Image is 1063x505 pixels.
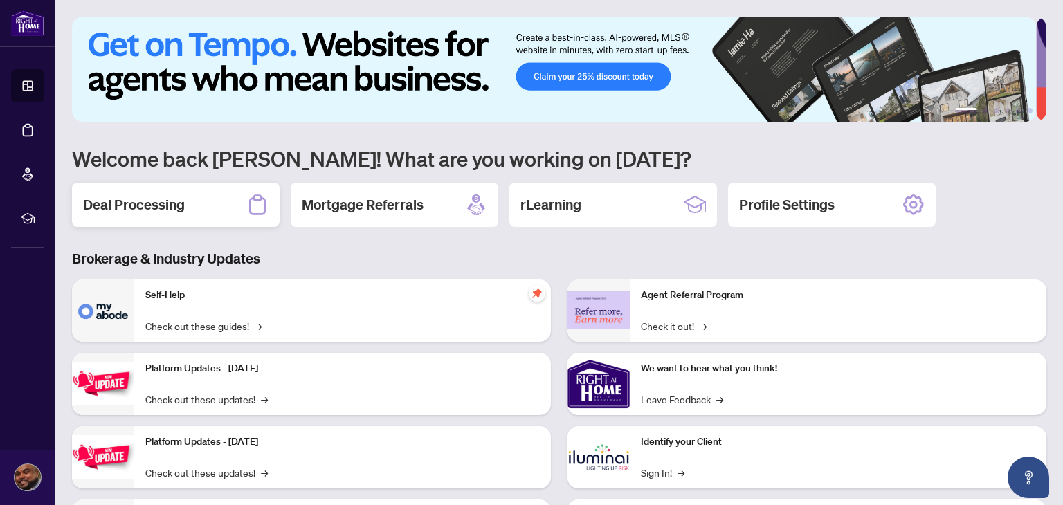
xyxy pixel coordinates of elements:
h3: Brokerage & Industry Updates [72,249,1046,268]
button: 2 [983,108,988,113]
p: Identify your Client [641,434,1035,450]
span: → [716,392,723,407]
img: Slide 0 [72,17,1036,122]
button: 1 [955,108,977,113]
button: 3 [994,108,999,113]
button: 5 [1016,108,1021,113]
img: Self-Help [72,279,134,342]
p: Platform Updates - [DATE] [145,361,540,376]
span: → [700,318,707,333]
span: → [678,465,684,480]
h2: Mortgage Referrals [302,195,424,214]
h2: Profile Settings [739,195,835,214]
img: Profile Icon [15,464,41,490]
h2: rLearning [520,195,581,214]
a: Check it out!→ [641,318,707,333]
a: Sign In!→ [641,465,684,480]
p: Agent Referral Program [641,288,1035,303]
h2: Deal Processing [83,195,185,214]
p: We want to hear what you think! [641,361,1035,376]
img: Platform Updates - July 8, 2025 [72,435,134,479]
h1: Welcome back [PERSON_NAME]! What are you working on [DATE]? [72,145,1046,172]
button: Open asap [1008,457,1049,498]
p: Platform Updates - [DATE] [145,434,540,450]
span: pushpin [529,285,545,302]
button: 6 [1027,108,1033,113]
img: We want to hear what you think! [567,353,630,415]
p: Self-Help [145,288,540,303]
img: Agent Referral Program [567,291,630,329]
a: Leave Feedback→ [641,392,723,407]
img: logo [11,10,44,36]
a: Check out these updates!→ [145,392,268,407]
img: Identify your Client [567,426,630,488]
img: Platform Updates - July 21, 2025 [72,362,134,405]
span: → [255,318,262,333]
span: → [261,465,268,480]
a: Check out these guides!→ [145,318,262,333]
a: Check out these updates!→ [145,465,268,480]
span: → [261,392,268,407]
button: 4 [1005,108,1010,113]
